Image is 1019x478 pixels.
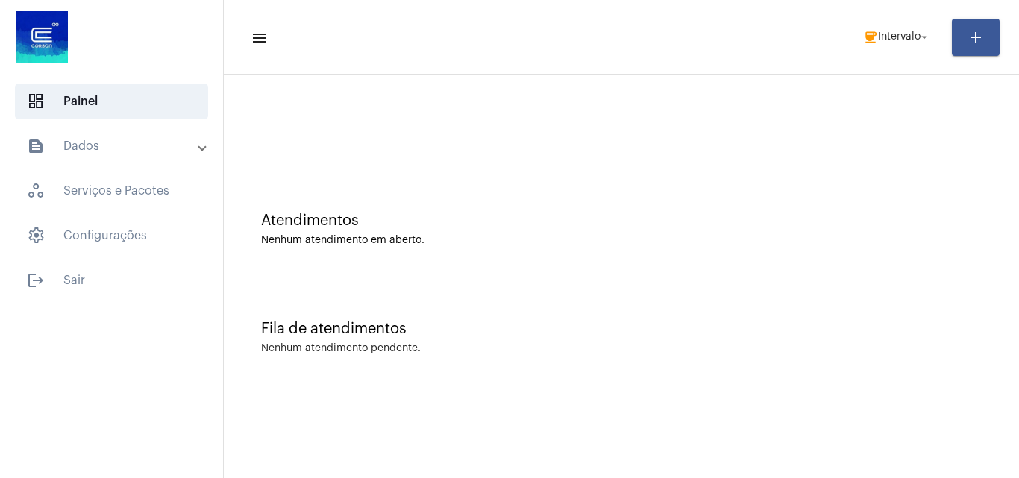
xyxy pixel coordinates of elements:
mat-icon: arrow_drop_down [918,31,931,44]
span: Serviços e Pacotes [15,173,208,209]
div: Nenhum atendimento em aberto. [261,235,982,246]
span: sidenav icon [27,92,45,110]
span: sidenav icon [27,182,45,200]
div: Nenhum atendimento pendente. [261,343,421,354]
span: Painel [15,84,208,119]
mat-icon: sidenav icon [27,271,45,289]
span: Intervalo [878,32,921,43]
mat-icon: sidenav icon [251,29,266,47]
span: sidenav icon [27,227,45,245]
span: Configurações [15,218,208,254]
mat-icon: coffee [863,30,878,45]
mat-icon: sidenav icon [27,137,45,155]
mat-panel-title: Dados [27,137,199,155]
img: d4669ae0-8c07-2337-4f67-34b0df7f5ae4.jpeg [12,7,72,67]
div: Fila de atendimentos [261,321,982,337]
span: Sair [15,262,208,298]
div: Atendimentos [261,213,982,229]
button: Intervalo [854,22,940,52]
mat-icon: add [967,28,985,46]
mat-expansion-panel-header: sidenav iconDados [9,128,223,164]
